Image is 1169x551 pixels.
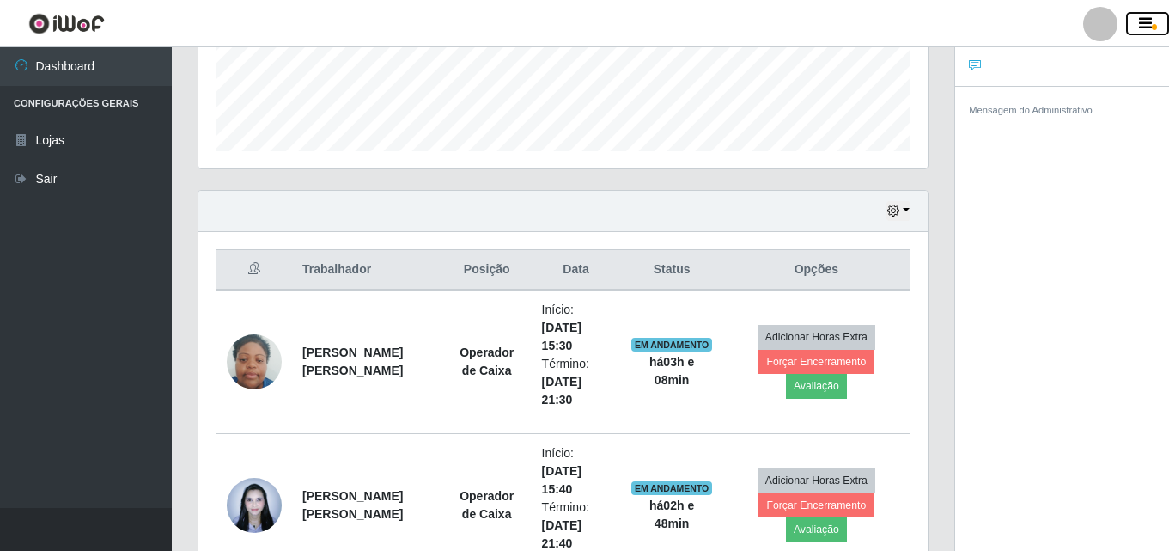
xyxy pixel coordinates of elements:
strong: há 02 h e 48 min [649,499,694,530]
button: Avaliação [786,517,847,542]
button: Avaliação [786,374,847,398]
th: Opções [723,250,910,291]
span: EM ANDAMENTO [631,481,713,495]
strong: [PERSON_NAME] [PERSON_NAME] [302,346,403,377]
li: Término: [542,355,611,409]
button: Adicionar Horas Extra [758,325,875,349]
img: 1742846870859.jpeg [227,468,282,542]
li: Início: [542,444,611,499]
button: Adicionar Horas Extra [758,468,875,493]
th: Status [621,250,723,291]
th: Posição [442,250,532,291]
strong: há 03 h e 08 min [649,355,694,387]
time: [DATE] 15:40 [542,464,581,496]
small: Mensagem do Administrativo [969,105,1093,115]
time: [DATE] 21:30 [542,375,581,407]
button: Forçar Encerramento [758,493,874,517]
th: Trabalhador [292,250,442,291]
time: [DATE] 21:40 [542,518,581,550]
img: 1709225632480.jpeg [227,326,282,399]
strong: Operador de Caixa [460,489,514,521]
th: Data [532,250,621,291]
time: [DATE] 15:30 [542,321,581,352]
button: Forçar Encerramento [758,350,874,374]
img: CoreUI Logo [28,13,105,34]
strong: [PERSON_NAME] [PERSON_NAME] [302,489,403,521]
span: EM ANDAMENTO [631,338,713,352]
strong: Operador de Caixa [460,346,514,377]
li: Início: [542,301,611,355]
